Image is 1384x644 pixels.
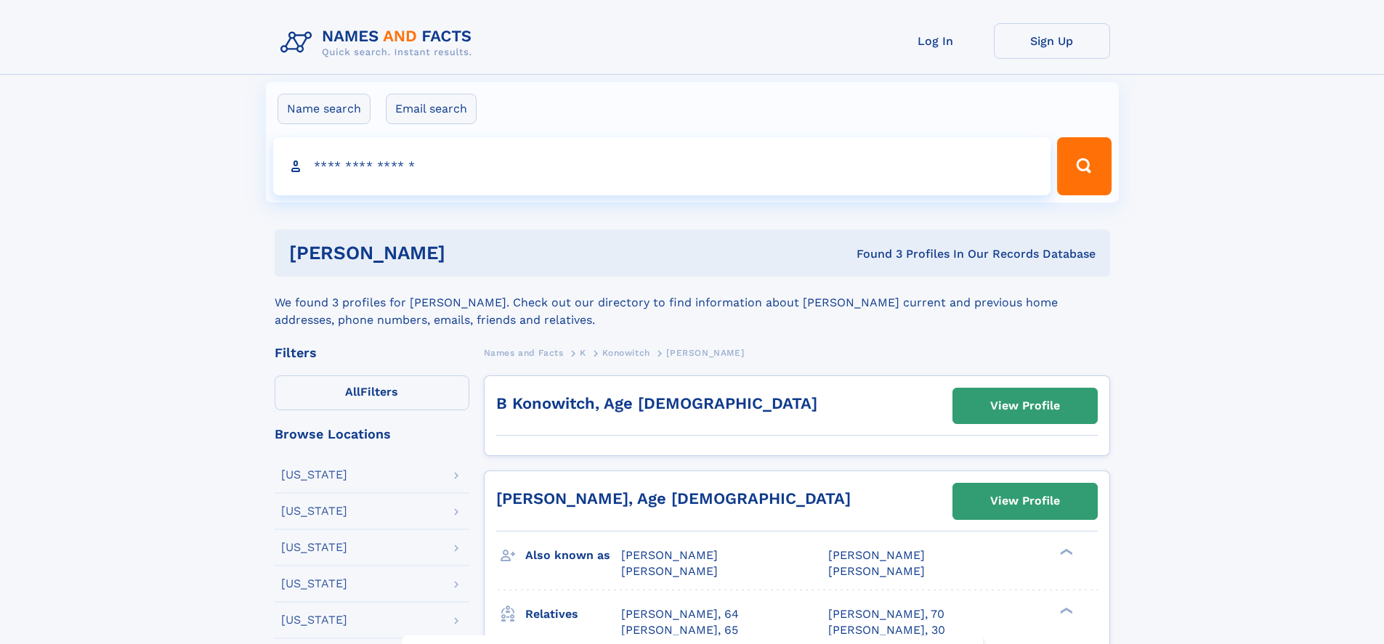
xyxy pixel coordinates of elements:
div: View Profile [990,484,1060,518]
div: ❯ [1056,606,1074,615]
div: [US_STATE] [281,469,347,481]
span: K [580,348,586,358]
span: [PERSON_NAME] [621,548,718,562]
div: Found 3 Profiles In Our Records Database [651,246,1096,262]
a: [PERSON_NAME], 30 [828,622,945,638]
a: K [580,343,586,362]
a: [PERSON_NAME], 65 [621,622,738,638]
a: Konowitch [602,343,649,362]
span: Konowitch [602,348,649,358]
a: Names and Facts [484,343,564,362]
label: Name search [278,94,371,124]
input: search input [273,137,1051,195]
a: B Konowitch, Age [DEMOGRAPHIC_DATA] [496,394,817,412]
a: View Profile [953,484,1097,518]
img: Logo Names and Facts [275,23,484,62]
span: All [345,385,360,399]
div: [US_STATE] [281,505,347,517]
a: View Profile [953,388,1097,423]
span: [PERSON_NAME] [666,348,744,358]
div: ❯ [1056,547,1074,556]
span: [PERSON_NAME] [828,548,925,562]
a: [PERSON_NAME], 64 [621,606,739,622]
label: Filters [275,375,469,410]
div: [US_STATE] [281,614,347,626]
h1: [PERSON_NAME] [289,244,651,262]
a: [PERSON_NAME], Age [DEMOGRAPHIC_DATA] [496,489,851,508]
div: Browse Locations [275,428,469,441]
a: [PERSON_NAME], 70 [828,606,944,622]
div: [US_STATE] [281,542,347,553]
div: Filters [275,346,469,359]
a: Log In [878,23,994,59]
span: [PERSON_NAME] [828,564,925,578]
h3: Also known as [525,543,621,568]
div: We found 3 profiles for [PERSON_NAME]. Check out our directory to find information about [PERSON_... [275,277,1110,329]
span: [PERSON_NAME] [621,564,718,578]
h3: Relatives [525,602,621,627]
a: Sign Up [994,23,1110,59]
button: Search Button [1057,137,1111,195]
label: Email search [386,94,477,124]
div: View Profile [990,389,1060,423]
div: [US_STATE] [281,578,347,590]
